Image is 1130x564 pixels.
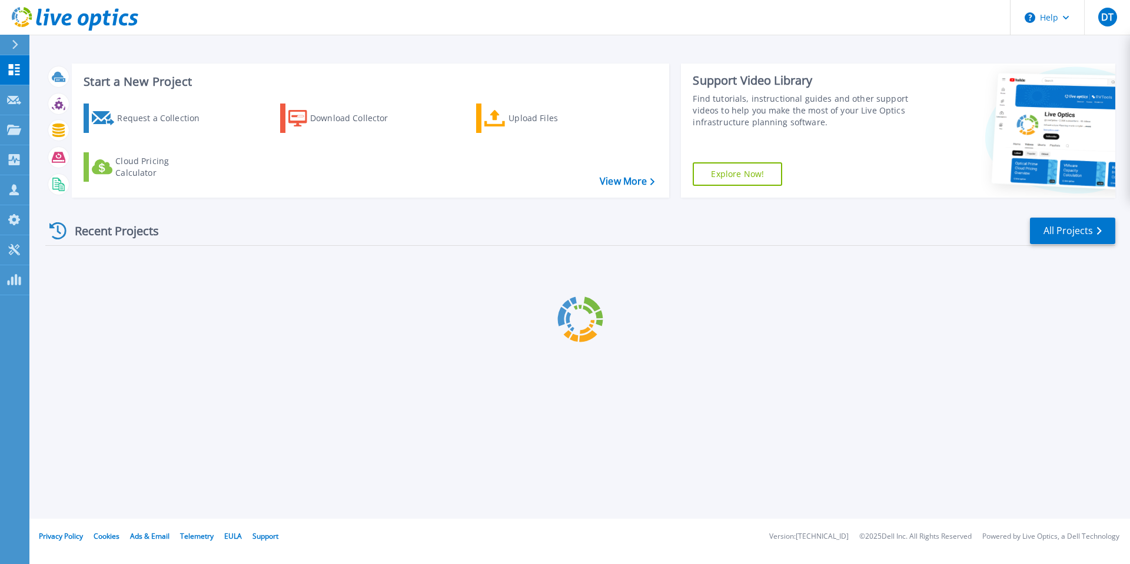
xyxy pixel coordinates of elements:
[130,531,169,541] a: Ads & Email
[252,531,278,541] a: Support
[476,104,607,133] a: Upload Files
[224,531,242,541] a: EULA
[693,73,914,88] div: Support Video Library
[45,216,175,245] div: Recent Projects
[769,533,849,540] li: Version: [TECHNICAL_ID]
[84,75,654,88] h3: Start a New Project
[180,531,214,541] a: Telemetry
[1101,12,1114,22] span: DT
[859,533,972,540] li: © 2025 Dell Inc. All Rights Reserved
[508,106,603,130] div: Upload Files
[693,162,782,186] a: Explore Now!
[1030,218,1115,244] a: All Projects
[39,531,83,541] a: Privacy Policy
[600,176,654,187] a: View More
[310,106,404,130] div: Download Collector
[117,106,211,130] div: Request a Collection
[84,152,215,182] a: Cloud Pricing Calculator
[693,93,914,128] div: Find tutorials, instructional guides and other support videos to help you make the most of your L...
[84,104,215,133] a: Request a Collection
[280,104,411,133] a: Download Collector
[94,531,119,541] a: Cookies
[115,155,210,179] div: Cloud Pricing Calculator
[982,533,1119,540] li: Powered by Live Optics, a Dell Technology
